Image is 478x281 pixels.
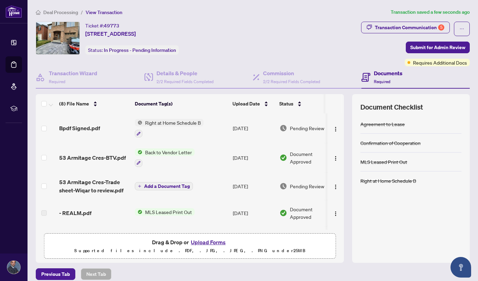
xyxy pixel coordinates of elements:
[374,79,390,84] span: Required
[333,184,338,190] img: Logo
[230,200,277,226] td: [DATE]
[360,158,407,166] div: MLS Leased Print Out
[86,9,122,15] span: View Transaction
[135,148,195,167] button: Status IconBack to Vendor Letter
[263,69,320,77] h4: Commission
[374,69,402,77] h4: Documents
[7,261,20,274] img: Profile Icon
[361,22,450,33] button: Transaction Communication5
[290,182,324,190] span: Pending Review
[280,182,287,190] img: Document Status
[85,22,119,30] div: Ticket #:
[438,24,444,31] div: 5
[142,148,195,156] span: Back to Vendor Letter
[135,208,142,216] img: Status Icon
[413,59,467,66] span: Requires Additional Docs
[56,94,132,113] th: (8) File Name
[59,100,89,108] span: (8) File Name
[48,247,331,255] p: Supported files include .PDF, .JPG, .JPEG, .PNG under 25 MB
[44,234,335,259] span: Drag & Drop orUpload FormsSupported files include .PDF, .JPG, .JPEG, .PNG under25MB
[189,238,228,247] button: Upload Forms
[280,124,287,132] img: Document Status
[330,152,341,163] button: Logo
[230,113,277,143] td: [DATE]
[391,8,470,16] article: Transaction saved a few seconds ago
[230,226,277,256] td: [DATE]
[135,148,142,156] img: Status Icon
[135,182,193,190] button: Add a Document Tag
[132,94,230,113] th: Document Tag(s)
[290,205,333,221] span: Document Approved
[230,143,277,172] td: [DATE]
[330,123,341,134] button: Logo
[59,178,129,194] span: 53 Armitage Cres-Trade sheet-Wiqar to review.pdf
[81,8,83,16] li: /
[81,268,111,280] button: Next Tab
[375,22,444,33] div: Transaction Communication
[360,139,421,147] div: Confirmation of Cooperation
[330,207,341,218] button: Logo
[6,5,22,18] img: logo
[459,26,464,31] span: ellipsis
[138,184,141,188] span: plus
[360,102,423,112] span: Document Checklist
[406,42,470,53] button: Submit for Admin Review
[280,154,287,161] img: Document Status
[333,126,338,132] img: Logo
[43,9,78,15] span: Deal Processing
[36,268,75,280] button: Previous Tab
[59,154,126,162] span: 53 Armitage Cres-BTV.pdf
[276,94,335,113] th: Status
[49,69,97,77] h4: Transaction Wizard
[135,119,204,137] button: Status IconRight at Home Schedule B
[410,42,465,53] span: Submit for Admin Review
[85,45,179,55] div: Status:
[360,120,405,128] div: Agreement to Lease
[232,100,260,108] span: Upload Date
[263,79,320,84] span: 2/2 Required Fields Completed
[230,172,277,200] td: [DATE]
[450,257,471,278] button: Open asap
[36,22,79,54] img: IMG-E12242703_1.jpg
[333,156,338,161] img: Logo
[156,79,214,84] span: 2/2 Required Fields Completed
[360,177,416,184] div: Right at Home Schedule B
[59,124,100,132] span: Bpdf Signed.pdf
[135,119,142,126] img: Status Icon
[41,269,70,280] span: Previous Tab
[49,79,65,84] span: Required
[152,238,228,247] span: Drag & Drop or
[290,150,333,165] span: Document Approved
[290,124,324,132] span: Pending Review
[104,47,176,53] span: In Progress - Pending Information
[330,181,341,192] button: Logo
[85,30,136,38] span: [STREET_ADDRESS]
[230,94,276,113] th: Upload Date
[333,211,338,216] img: Logo
[280,209,287,217] img: Document Status
[135,208,195,216] button: Status IconMLS Leased Print Out
[36,10,41,15] span: home
[59,209,91,217] span: - REALM.pdf
[279,100,293,108] span: Status
[144,184,190,189] span: Add a Document Tag
[104,23,119,29] span: 49773
[156,69,214,77] h4: Details & People
[142,119,204,126] span: Right at Home Schedule B
[142,208,195,216] span: MLS Leased Print Out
